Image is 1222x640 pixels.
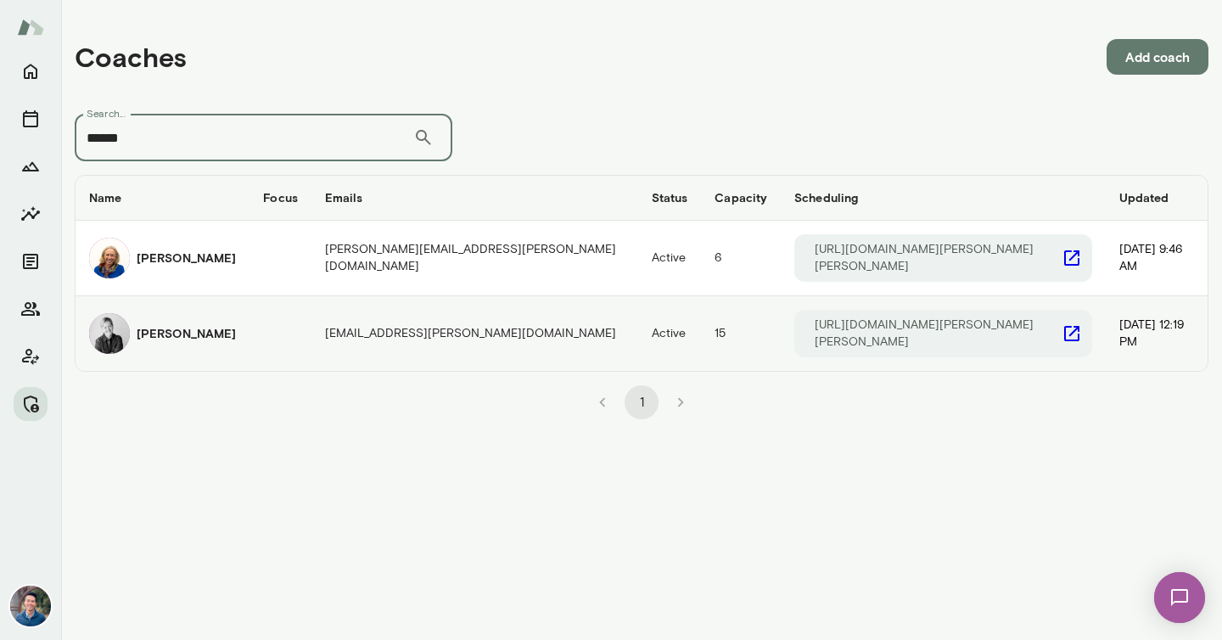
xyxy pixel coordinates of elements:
td: 6 [701,221,781,296]
img: Mento [17,11,44,43]
img: Cathy Wright [89,238,130,278]
button: Members [14,292,48,326]
h6: Scheduling [794,189,1092,206]
td: [EMAIL_ADDRESS][PERSON_NAME][DOMAIN_NAME] [311,296,638,371]
table: coaches table [76,176,1208,371]
h6: Focus [263,189,298,206]
td: Active [638,221,702,296]
img: Alex Yu [10,586,51,626]
p: [URL][DOMAIN_NAME][PERSON_NAME][PERSON_NAME] [815,317,1062,351]
button: Client app [14,340,48,373]
h6: Capacity [715,189,767,206]
button: page 1 [625,385,659,419]
td: 15 [701,296,781,371]
h4: Coaches [75,41,187,73]
td: [PERSON_NAME][EMAIL_ADDRESS][PERSON_NAME][DOMAIN_NAME] [311,221,638,296]
h6: Status [652,189,688,206]
p: [URL][DOMAIN_NAME][PERSON_NAME][PERSON_NAME] [815,241,1062,275]
h6: [PERSON_NAME] [137,325,236,342]
h6: [PERSON_NAME] [137,250,236,267]
button: Documents [14,244,48,278]
button: Manage [14,387,48,421]
td: Active [638,296,702,371]
td: [DATE] 9:46 AM [1106,221,1208,296]
button: Home [14,54,48,88]
button: Add coach [1107,39,1208,75]
button: Sessions [14,102,48,136]
label: Search... [87,106,126,121]
h6: Name [89,189,236,206]
td: [DATE] 12:19 PM [1106,296,1208,371]
button: Insights [14,197,48,231]
button: Growth Plan [14,149,48,183]
h6: Emails [325,189,625,206]
div: pagination [75,372,1208,419]
h6: Updated [1119,189,1194,206]
nav: pagination navigation [583,385,700,419]
img: Tré Wright [89,313,130,354]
